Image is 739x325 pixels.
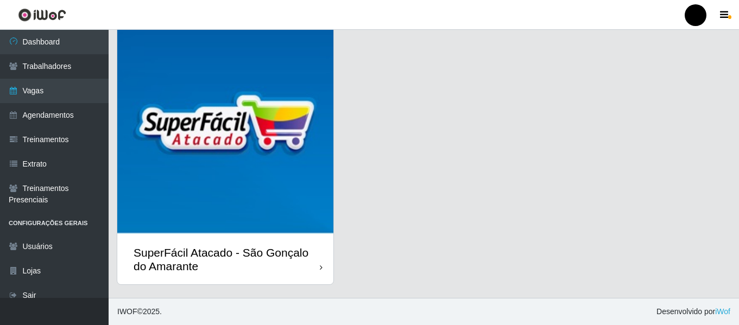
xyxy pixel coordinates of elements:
[117,306,162,317] span: © 2025 .
[117,19,333,235] img: cardImg
[117,307,137,316] span: IWOF
[18,8,66,22] img: CoreUI Logo
[656,306,730,317] span: Desenvolvido por
[134,246,320,273] div: SuperFácil Atacado - São Gonçalo do Amarante
[117,19,333,284] a: SuperFácil Atacado - São Gonçalo do Amarante
[715,307,730,316] a: iWof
